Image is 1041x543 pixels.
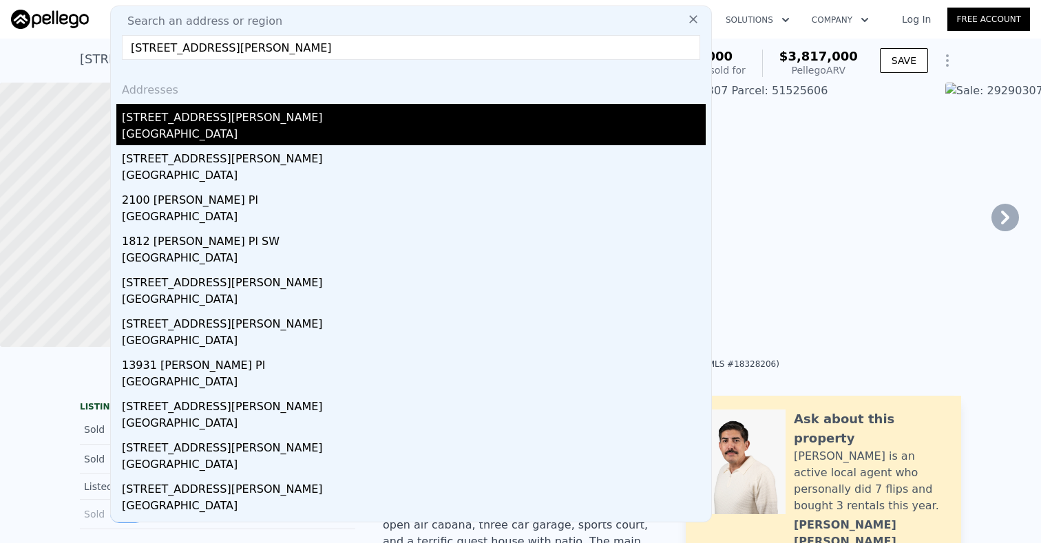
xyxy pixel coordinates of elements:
[84,480,207,493] div: Listed
[122,332,706,352] div: [GEOGRAPHIC_DATA]
[80,50,611,69] div: [STREET_ADDRESS][PERSON_NAME] , [GEOGRAPHIC_DATA][PERSON_NAME] , CA 90402
[122,209,706,228] div: [GEOGRAPHIC_DATA]
[779,49,858,63] span: $3,817,000
[122,310,706,332] div: [STREET_ADDRESS][PERSON_NAME]
[122,476,706,498] div: [STREET_ADDRESS][PERSON_NAME]
[80,401,355,415] div: LISTING & SALE HISTORY
[122,228,706,250] div: 1812 [PERSON_NAME] Pl SW
[885,12,947,26] a: Log In
[801,8,880,32] button: Company
[11,10,89,29] img: Pellego
[880,48,928,73] button: SAVE
[633,63,746,77] div: Off Market, last sold for
[84,450,207,468] div: Sold
[122,104,706,126] div: [STREET_ADDRESS][PERSON_NAME]
[84,420,204,438] div: Sold
[779,63,858,77] div: Pellego ARV
[116,71,706,104] div: Addresses
[794,409,947,448] div: Ask about this property
[934,47,961,74] button: Show Options
[122,498,706,517] div: [GEOGRAPHIC_DATA]
[122,415,706,434] div: [GEOGRAPHIC_DATA]
[122,269,706,291] div: [STREET_ADDRESS][PERSON_NAME]
[122,167,706,187] div: [GEOGRAPHIC_DATA]
[122,250,706,269] div: [GEOGRAPHIC_DATA]
[715,8,801,32] button: Solutions
[122,187,706,209] div: 2100 [PERSON_NAME] Pl
[122,434,706,456] div: [STREET_ADDRESS][PERSON_NAME]
[630,83,934,347] img: Sale: 29290307 Parcel: 51525606
[122,145,706,167] div: [STREET_ADDRESS][PERSON_NAME]
[84,505,207,523] div: Sold
[116,13,282,30] span: Search an address or region
[122,374,706,393] div: [GEOGRAPHIC_DATA]
[794,448,947,514] div: [PERSON_NAME] is an active local agent who personally did 7 flips and bought 3 rentals this year.
[947,8,1030,31] a: Free Account
[122,126,706,145] div: [GEOGRAPHIC_DATA]
[122,393,706,415] div: [STREET_ADDRESS][PERSON_NAME]
[122,352,706,374] div: 13931 [PERSON_NAME] Pl
[122,456,706,476] div: [GEOGRAPHIC_DATA]
[122,35,700,60] input: Enter an address, city, region, neighborhood or zip code
[122,291,706,310] div: [GEOGRAPHIC_DATA]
